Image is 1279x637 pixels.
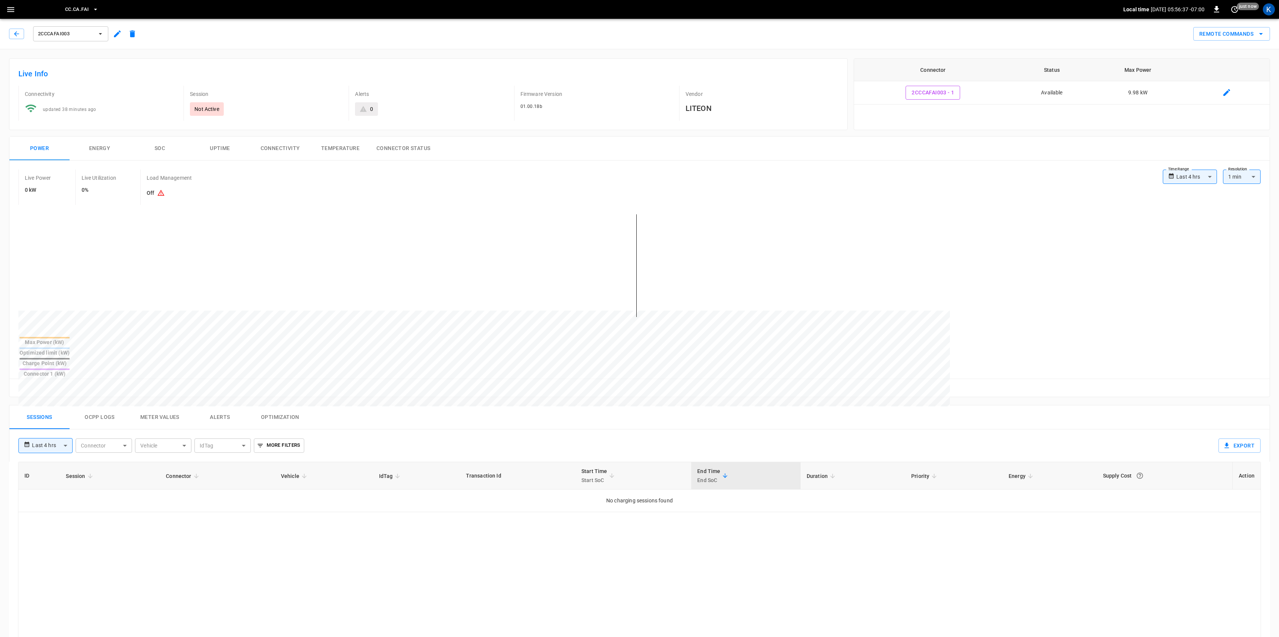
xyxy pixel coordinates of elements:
[147,186,192,200] h6: Off
[520,104,543,109] span: 01.00.18b
[697,467,730,485] span: End TimeEnd SoC
[1218,438,1261,453] button: Export
[18,462,1261,512] table: sessions table
[166,472,201,481] span: Connector
[686,102,838,114] h6: LITEON
[33,26,108,41] button: 2CCCAFAI003
[911,472,939,481] span: Priority
[355,90,508,98] p: Alerts
[697,467,720,485] div: End Time
[1012,59,1092,81] th: Status
[82,174,116,182] p: Live Utilization
[1237,3,1259,10] span: just now
[25,186,51,194] h6: 0 kW
[1009,472,1035,481] span: Energy
[254,438,304,453] button: More Filters
[70,405,130,429] button: Ocpp logs
[1133,469,1147,482] button: The cost of your charging session based on your supply rates
[82,186,116,194] h6: 0%
[18,68,838,80] h6: Live Info
[65,5,89,14] span: CC.CA.FAI
[62,2,102,17] button: CC.CA.FAI
[43,107,96,112] span: updated 38 minutes ago
[25,90,178,98] p: Connectivity
[130,405,190,429] button: Meter Values
[379,472,403,481] span: IdTag
[32,438,73,453] div: Last 4 hrs
[66,472,95,481] span: Session
[1092,59,1184,81] th: Max Power
[854,59,1012,81] th: Connector
[581,476,607,485] p: Start SoC
[1151,6,1205,13] p: [DATE] 05:56:37 -07:00
[281,472,309,481] span: Vehicle
[1263,3,1275,15] div: profile-icon
[9,405,70,429] button: Sessions
[1176,170,1217,184] div: Last 4 hrs
[686,90,838,98] p: Vendor
[1229,3,1241,15] button: set refresh interval
[1193,27,1270,41] div: remote commands options
[1123,6,1149,13] p: Local time
[697,476,720,485] p: End SoC
[1232,462,1261,490] th: Action
[1228,166,1247,172] label: Resolution
[190,405,250,429] button: Alerts
[310,136,370,161] button: Temperature
[130,136,190,161] button: SOC
[460,462,575,490] th: Transaction Id
[1223,170,1261,184] div: 1 min
[1193,27,1270,41] button: Remote Commands
[38,30,94,38] span: 2CCCAFAI003
[854,59,1270,105] table: connector table
[370,136,436,161] button: Connector Status
[1012,81,1092,105] td: Available
[807,472,837,481] span: Duration
[581,467,607,485] div: Start Time
[25,174,51,182] p: Live Power
[250,405,310,429] button: Optimization
[147,174,192,182] p: Load Management
[906,86,960,100] button: 2CCCAFAI003 - 1
[581,467,617,485] span: Start TimeStart SoC
[370,105,373,113] div: 0
[194,105,219,113] p: Not Active
[18,462,60,490] th: ID
[1092,81,1184,105] td: 9.98 kW
[1168,166,1189,172] label: Time Range
[190,136,250,161] button: Uptime
[70,136,130,161] button: Energy
[190,90,343,98] p: Session
[520,90,673,98] p: Firmware Version
[1103,469,1226,482] div: Supply Cost
[9,136,70,161] button: Power
[250,136,310,161] button: Connectivity
[154,186,168,200] button: Existing capacity schedules won’t take effect because Load Management is turned off. To activate ...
